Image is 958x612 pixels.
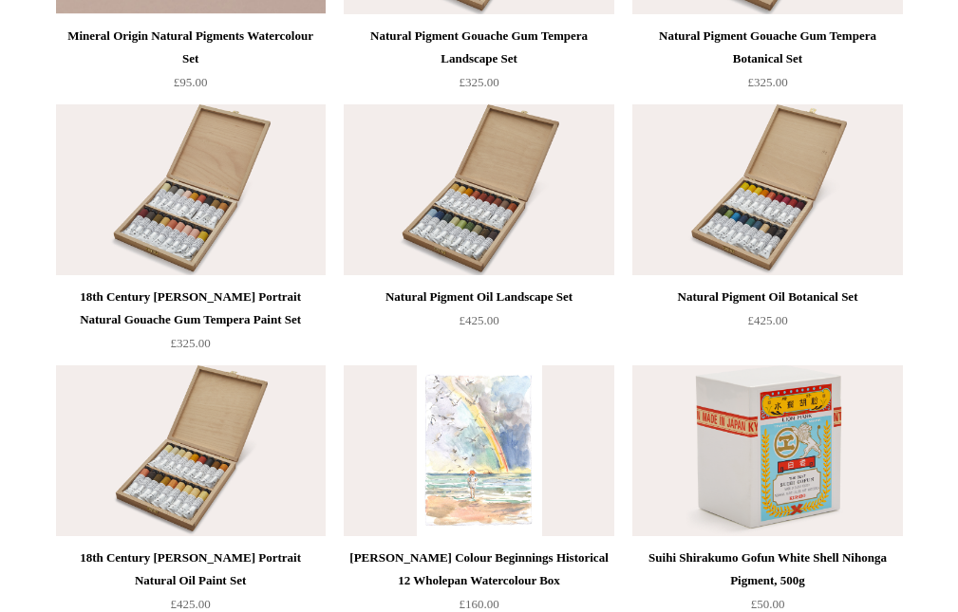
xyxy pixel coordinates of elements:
div: 18th Century [PERSON_NAME] Portrait Natural Oil Paint Set [61,547,321,592]
img: Turner Colour Beginnings Historical 12 Wholepan Watercolour Box [344,365,613,536]
span: £425.00 [459,313,498,327]
span: £325.00 [747,75,787,89]
span: £325.00 [170,336,210,350]
div: Mineral Origin Natural Pigments Watercolour Set [61,25,321,70]
a: Natural Pigment Gouache Gum Tempera Landscape Set £325.00 [344,25,613,102]
img: Natural Pigment Oil Landscape Set [344,104,613,275]
a: 18th Century [PERSON_NAME] Portrait Natural Gouache Gum Tempera Paint Set £325.00 [56,286,326,363]
div: Natural Pigment Gouache Gum Tempera Botanical Set [637,25,897,70]
span: £160.00 [459,597,498,611]
span: £425.00 [170,597,210,611]
a: Natural Pigment Oil Botanical Set £425.00 [632,286,902,363]
a: Natural Pigment Oil Landscape Set Natural Pigment Oil Landscape Set [344,104,613,275]
a: Mineral Origin Natural Pigments Watercolour Set £95.00 [56,25,326,102]
div: Natural Pigment Gouache Gum Tempera Landscape Set [348,25,609,70]
a: Natural Pigment Oil Landscape Set £425.00 [344,286,613,363]
a: 18th Century George Romney Portrait Natural Gouache Gum Tempera Paint Set 18th Century George Rom... [56,104,326,275]
a: Suihi Shirakumo Gofun White Shell Nihonga Pigment, 500g Suihi Shirakumo Gofun White Shell Nihonga... [632,365,902,536]
img: 18th Century George Romney Portrait Natural Gouache Gum Tempera Paint Set [56,104,326,275]
img: Suihi Shirakumo Gofun White Shell Nihonga Pigment, 500g [632,365,902,536]
a: Natural Pigment Gouache Gum Tempera Botanical Set £325.00 [632,25,902,102]
div: [PERSON_NAME] Colour Beginnings Historical 12 Wholepan Watercolour Box [348,547,609,592]
div: Natural Pigment Oil Landscape Set [348,286,609,308]
img: 18th Century George Romney Portrait Natural Oil Paint Set [56,365,326,536]
span: £325.00 [459,75,498,89]
div: Natural Pigment Oil Botanical Set [637,286,897,308]
img: Natural Pigment Oil Botanical Set [632,104,902,275]
span: £95.00 [174,75,208,89]
a: Turner Colour Beginnings Historical 12 Wholepan Watercolour Box Turner Colour Beginnings Historic... [344,365,613,536]
div: Suihi Shirakumo Gofun White Shell Nihonga Pigment, 500g [637,547,897,592]
a: 18th Century George Romney Portrait Natural Oil Paint Set 18th Century George Romney Portrait Nat... [56,365,326,536]
a: Natural Pigment Oil Botanical Set Natural Pigment Oil Botanical Set [632,104,902,275]
span: £425.00 [747,313,787,327]
span: £50.00 [751,597,785,611]
div: 18th Century [PERSON_NAME] Portrait Natural Gouache Gum Tempera Paint Set [61,286,321,331]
